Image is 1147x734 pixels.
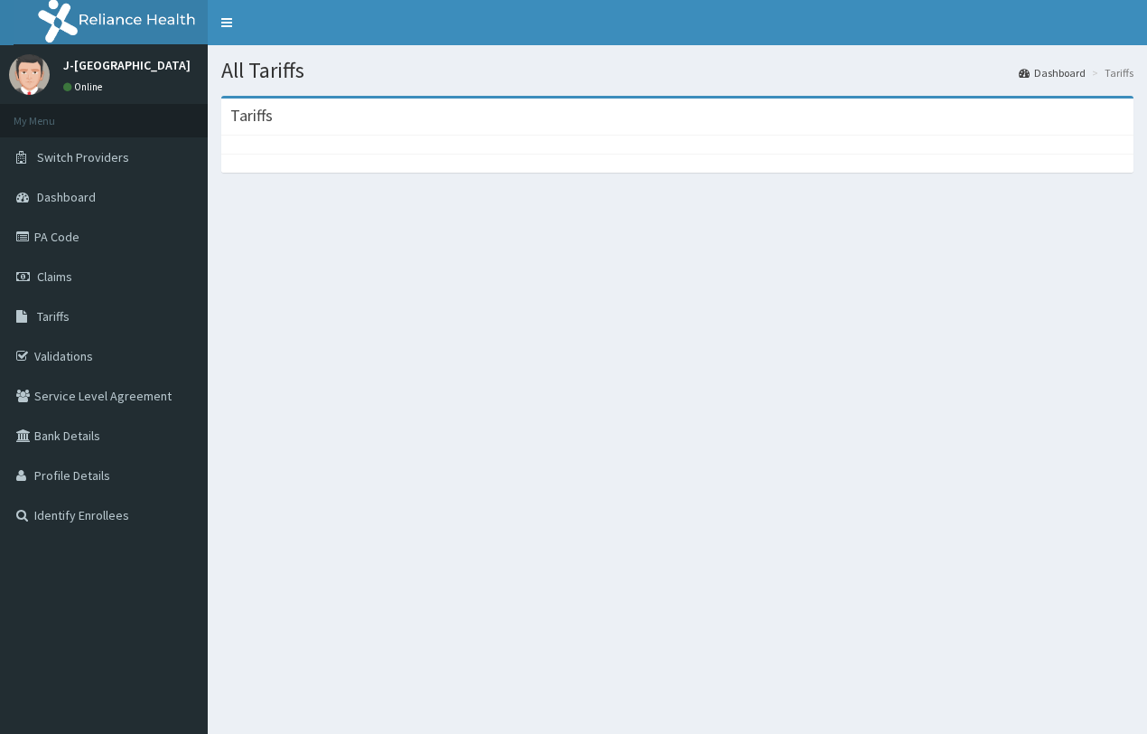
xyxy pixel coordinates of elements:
h3: Tariffs [230,108,273,124]
img: User Image [9,54,50,95]
span: Tariffs [37,308,70,325]
p: J-[GEOGRAPHIC_DATA] [63,59,191,71]
a: Dashboard [1019,65,1086,80]
span: Switch Providers [37,149,129,165]
span: Claims [37,268,72,285]
h1: All Tariffs [221,59,1133,82]
li: Tariffs [1087,65,1133,80]
span: Dashboard [37,189,96,205]
a: Online [63,80,107,93]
